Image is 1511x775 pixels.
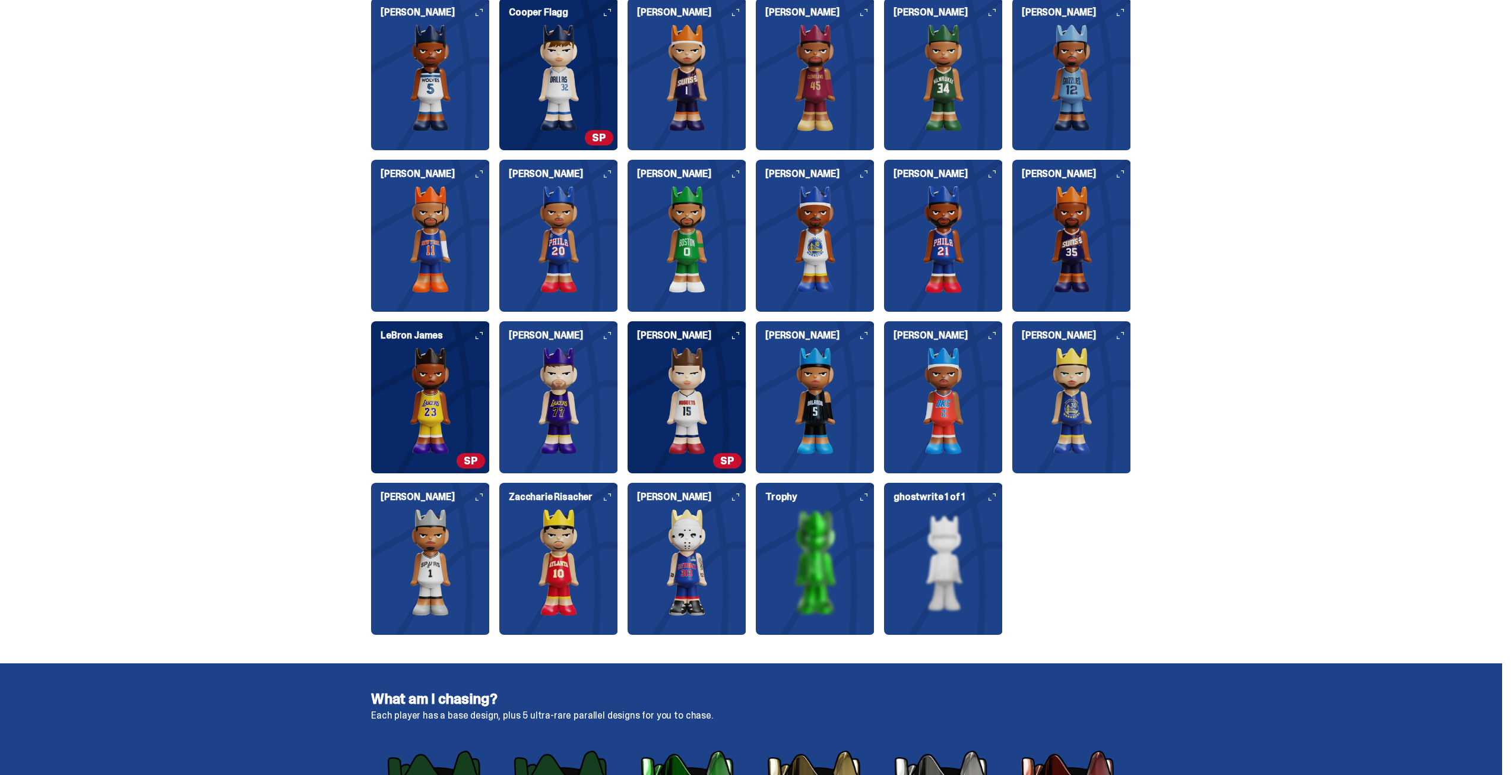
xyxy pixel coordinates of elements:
[884,24,1003,131] img: card image
[1012,186,1131,293] img: card image
[499,347,618,454] img: card image
[884,186,1003,293] img: card image
[371,186,490,293] img: card image
[713,453,742,469] span: SP
[765,492,875,502] h6: Trophy
[1012,24,1131,131] img: card image
[509,8,618,17] h6: Cooper Flagg
[381,331,490,340] h6: LeBron James
[765,169,875,179] h6: [PERSON_NAME]
[457,453,485,469] span: SP
[765,8,875,17] h6: [PERSON_NAME]
[756,509,875,616] img: card image
[509,331,618,340] h6: [PERSON_NAME]
[499,509,618,616] img: card image
[499,24,618,131] img: card image
[894,8,1003,17] h6: [PERSON_NAME]
[756,347,875,454] img: card image
[628,509,746,616] img: card image
[628,24,746,131] img: card image
[509,169,618,179] h6: [PERSON_NAME]
[381,8,490,17] h6: [PERSON_NAME]
[1022,169,1131,179] h6: [PERSON_NAME]
[637,331,746,340] h6: [PERSON_NAME]
[884,347,1003,454] img: card image
[884,509,1003,616] img: card image
[381,169,490,179] h6: [PERSON_NAME]
[371,347,490,454] img: card image
[637,492,746,502] h6: [PERSON_NAME]
[637,169,746,179] h6: [PERSON_NAME]
[1022,8,1131,17] h6: [PERSON_NAME]
[894,331,1003,340] h6: [PERSON_NAME]
[765,331,875,340] h6: [PERSON_NAME]
[1022,331,1131,340] h6: [PERSON_NAME]
[509,492,618,502] h6: Zaccharie Risacher
[628,186,746,293] img: card image
[585,130,613,145] span: SP
[637,8,746,17] h6: [PERSON_NAME]
[499,186,618,293] img: card image
[628,347,746,454] img: card image
[756,186,875,293] img: card image
[371,24,490,131] img: card image
[1012,347,1131,454] img: card image
[894,169,1003,179] h6: [PERSON_NAME]
[894,492,1003,502] h6: ghostwrite 1 of 1
[381,492,490,502] h6: [PERSON_NAME]
[371,692,1131,706] h4: What am I chasing?
[371,711,1131,720] p: Each player has a base design, plus 5 ultra-rare parallel designs for you to chase.
[371,509,490,616] img: card image
[756,24,875,131] img: card image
